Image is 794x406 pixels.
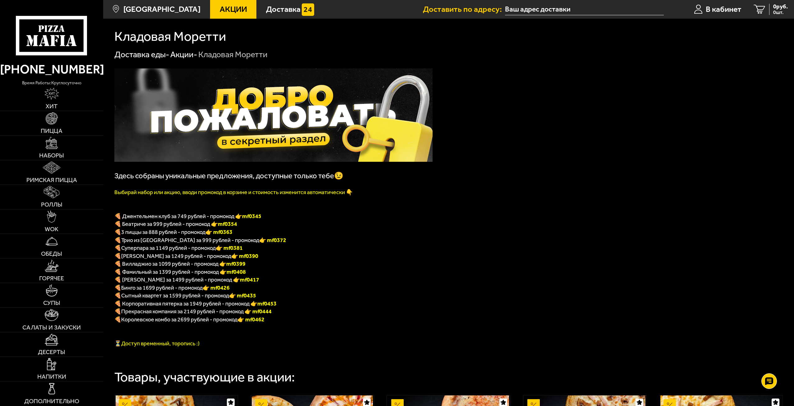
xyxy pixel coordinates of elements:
span: В кабинет [706,5,741,13]
span: [PERSON_NAME] за 1249 рублей - промокод [121,253,231,259]
b: 🍕 [114,292,121,299]
h1: Кладовая Моретти [114,30,226,43]
span: Королевское комбо за 2699 рублей - промокод [121,316,237,323]
span: Супы [43,300,60,306]
span: Здесь собраны уникальные предложения, доступные только тебе😉 [114,171,343,180]
b: mf0345 [242,213,261,220]
b: mf0417 [240,276,259,283]
span: 🍕 Джентельмен клуб за 749 рублей - промокод 👉 [114,213,261,220]
span: 🍕 [PERSON_NAME] за 1499 рублей - промокод 👉 [114,276,259,283]
div: Товары, участвующие в акции: [114,371,295,384]
span: Бинго за 1699 рублей - промокод [121,284,203,291]
div: Кладовая Моретти [198,49,268,60]
span: ⏳Доступ временный, торопись :) [114,340,200,347]
span: 🍕 Вилладжио за 1099 рублей - промокод 👉 [114,260,246,267]
font: 👉 mf0444 [245,308,272,315]
font: 🍕 [114,229,121,236]
span: Прекрасная компания за 2149 рублей - промокод [121,308,245,315]
b: 👉 mf0390 [231,253,258,259]
font: 👉 mf0462 [237,316,264,323]
b: 🍕 [114,253,121,259]
span: [GEOGRAPHIC_DATA] [123,5,200,13]
b: mf0354 [218,221,237,227]
span: Римская пицца [26,177,77,183]
span: 0 руб. [773,4,788,10]
img: 15daf4d41897b9f0e9f617042186c801.svg [302,3,314,16]
input: Ваш адрес доставки [505,4,664,15]
span: Наборы [39,152,64,159]
b: mf0453 [257,300,277,307]
span: 0 шт. [773,10,788,15]
font: Выбирай набор или акцию, вводи промокод в корзине и стоимость изменится автоматически 👇 [114,189,353,196]
span: Трио из [GEOGRAPHIC_DATA] за 999 рублей - промокод [121,237,259,244]
span: Напитки [37,374,66,380]
span: Роллы [41,202,62,208]
span: Десерты [38,349,65,355]
b: 👉 mf0435 [229,292,256,299]
font: 🍕 [114,237,121,244]
span: 🍕 Беатриче за 999 рублей - промокод 👉 [114,221,237,227]
span: Салаты и закуски [22,324,81,331]
span: Дополнительно [24,398,79,404]
span: Суперпара за 1149 рублей - промокод [121,245,216,251]
span: 3 пиццы за 888 рублей - промокод [121,229,205,236]
font: 🍕 [114,308,121,315]
span: 🍕 Корпоративная пятерка за 1949 рублей - промокод 👉 [114,300,277,307]
span: Пицца [41,128,62,134]
span: Доставка [266,5,301,13]
span: Хит [46,103,57,110]
font: 👉 mf0372 [259,237,286,244]
span: Горячее [39,275,64,282]
b: mf0399 [226,260,246,267]
font: 🍕 [114,316,121,323]
b: mf0408 [227,268,246,275]
font: 🍕 [114,245,121,251]
font: 👉 mf0363 [205,229,232,236]
span: Доставить по адресу: [423,5,505,13]
span: WOK [45,226,58,232]
span: 🍕 Фамильный за 1399 рублей - промокод 👉 [114,268,246,275]
span: Сытный квартет за 1599 рублей - промокод [121,292,229,299]
img: 1024x1024 [114,68,433,162]
a: Акции- [170,49,197,59]
font: 👉 mf0381 [216,245,243,251]
b: 🍕 [114,284,121,291]
span: Обеды [41,251,62,257]
b: 👉 mf0426 [203,284,230,291]
a: Доставка еды- [114,49,169,59]
span: Акции [220,5,247,13]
